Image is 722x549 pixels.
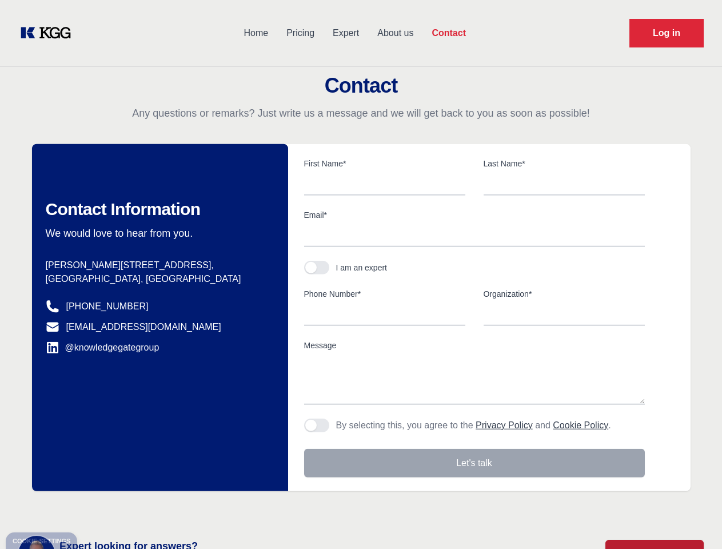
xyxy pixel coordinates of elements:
a: Home [234,18,277,48]
label: Message [304,340,645,351]
a: About us [368,18,422,48]
p: [PERSON_NAME][STREET_ADDRESS], [46,258,270,272]
div: I am an expert [336,262,388,273]
label: Organization* [484,288,645,300]
a: Cookie Policy [553,420,608,430]
label: Last Name* [484,158,645,169]
p: We would love to hear from you. [46,226,270,240]
p: By selecting this, you agree to the and . [336,419,611,432]
button: Let's talk [304,449,645,478]
a: [EMAIL_ADDRESS][DOMAIN_NAME] [66,320,221,334]
a: Pricing [277,18,324,48]
label: Email* [304,209,645,221]
a: Privacy Policy [476,420,533,430]
a: Expert [324,18,368,48]
div: Cookie settings [13,538,70,544]
a: Contact [422,18,475,48]
a: @knowledgegategroup [46,341,159,355]
a: KOL Knowledge Platform: Talk to Key External Experts (KEE) [18,24,80,42]
a: Request Demo [629,19,704,47]
p: [GEOGRAPHIC_DATA], [GEOGRAPHIC_DATA] [46,272,270,286]
a: [PHONE_NUMBER] [66,300,149,313]
label: Phone Number* [304,288,465,300]
h2: Contact [14,74,708,97]
iframe: Chat Widget [665,494,722,549]
h2: Contact Information [46,199,270,220]
label: First Name* [304,158,465,169]
p: Any questions or remarks? Just write us a message and we will get back to you as soon as possible! [14,106,708,120]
